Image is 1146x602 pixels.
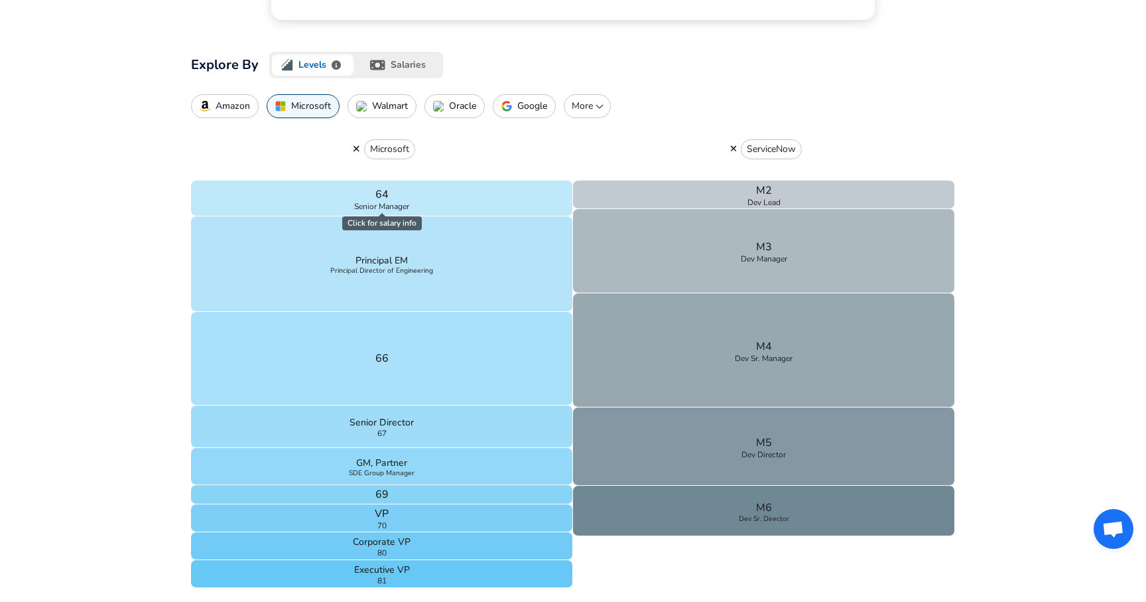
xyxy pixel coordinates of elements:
button: VP70 [191,504,573,532]
p: M5 [756,435,772,451]
span: 81 [377,577,387,585]
p: Principal EM [355,254,408,267]
button: Senior Director67 [191,406,573,448]
p: 64 [375,187,389,202]
span: 67 [377,429,387,437]
p: Microsoft [291,101,331,112]
button: Corporate VP80 [191,532,573,560]
button: levels.fyi logoLevels [269,52,356,78]
p: Corporate VP [353,535,411,549]
button: M4Dev Sr. Manager [573,293,955,408]
span: Dev Lead [747,198,781,206]
p: Oracle [449,101,476,112]
div: Open chat [1094,509,1133,549]
p: Amazon [216,101,250,112]
p: M6 [756,500,772,516]
p: GM, Partner [356,456,407,470]
p: Microsoft [370,143,409,156]
span: Dev Sr. Director [739,516,789,523]
span: Senior Manager [354,202,409,210]
p: 69 [375,487,389,502]
p: ServiceNow [747,143,796,156]
img: AmazonIcon [200,101,210,112]
button: Microsoft [267,94,340,118]
button: Executive VP81 [191,560,573,588]
p: M2 [756,183,772,198]
button: 66 [191,312,573,406]
span: Dev Director [741,451,786,459]
button: Walmart [348,94,416,118]
button: Principal EMPrincipal Director of Engineering [191,216,573,313]
span: SDE Group Manager [349,470,414,477]
img: WalmartIcon [356,101,367,112]
p: VP [375,506,389,522]
h2: Explore By [191,54,259,76]
p: Walmart [372,101,408,112]
span: Dev Manager [741,255,787,263]
span: Principal Director of Engineering [330,267,433,275]
span: 80 [377,549,387,557]
button: ServiceNow [741,139,802,159]
img: OracleIcon [433,101,444,112]
span: 70 [377,522,387,530]
button: GM, PartnerSDE Group Manager [191,448,573,485]
img: levels.fyi logo [281,59,293,71]
p: Google [517,101,547,112]
button: 64Senior Manager [191,181,573,216]
img: GoogleIcon [501,101,512,112]
span: Click for salary info [342,216,422,230]
button: Google [493,94,556,118]
button: M5Dev Director [573,408,955,486]
button: 69 [191,485,573,504]
p: More [570,100,605,113]
button: More [564,94,611,118]
p: 66 [375,350,389,366]
img: MicrosoftIcon [275,101,286,112]
p: Senior Director [350,415,414,429]
span: Dev Sr. Manager [735,354,793,362]
p: M4 [756,339,772,354]
p: M3 [756,239,772,255]
button: Amazon [191,94,259,118]
button: Microsoft [364,139,415,159]
button: M6Dev Sr. Director [573,486,955,536]
button: M3Dev Manager [573,209,955,293]
button: Oracle [424,94,485,118]
button: salaries [356,52,443,78]
button: M2Dev Lead [573,181,955,209]
p: Executive VP [354,563,410,577]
